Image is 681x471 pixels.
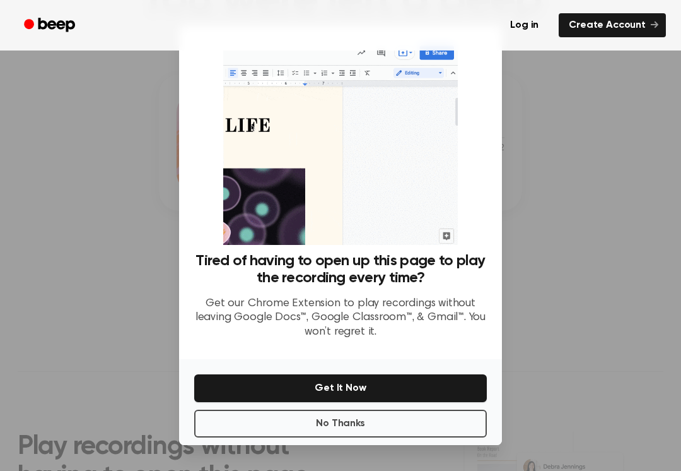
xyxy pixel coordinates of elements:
[498,11,551,40] a: Log in
[194,410,487,438] button: No Thanks
[15,13,86,38] a: Beep
[194,374,487,402] button: Get It Now
[559,13,666,37] a: Create Account
[223,41,457,245] img: Beep extension in action
[194,297,487,340] p: Get our Chrome Extension to play recordings without leaving Google Docs™, Google Classroom™, & Gm...
[194,253,487,287] h3: Tired of having to open up this page to play the recording every time?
